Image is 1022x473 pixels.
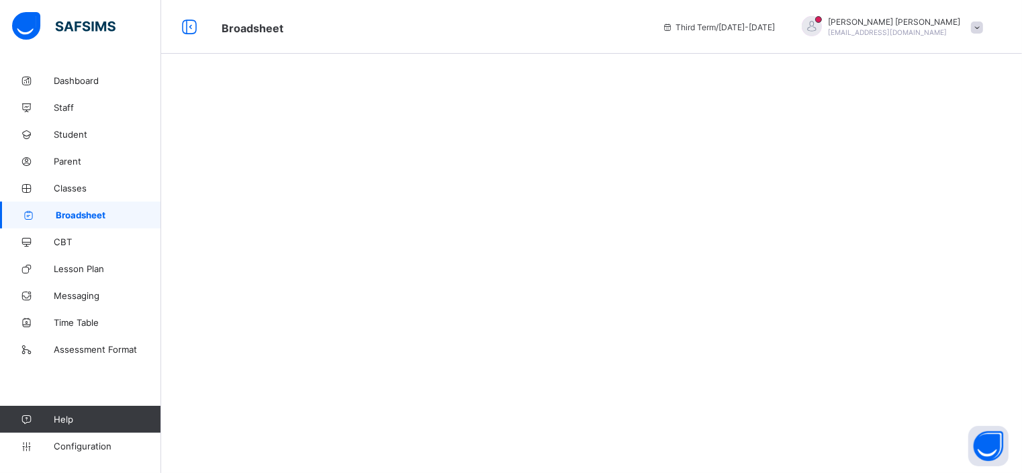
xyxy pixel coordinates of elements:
[54,129,161,140] span: Student
[968,426,1009,466] button: Open asap
[54,414,160,425] span: Help
[54,290,161,301] span: Messaging
[829,28,947,36] span: [EMAIL_ADDRESS][DOMAIN_NAME]
[54,344,161,355] span: Assessment Format
[54,441,160,451] span: Configuration
[54,75,161,86] span: Dashboard
[54,263,161,274] span: Lesson Plan
[54,183,161,193] span: Classes
[54,236,161,247] span: CBT
[54,156,161,167] span: Parent
[788,16,990,38] div: FrancisVICTOR
[54,317,161,328] span: Time Table
[662,22,775,32] span: session/term information
[56,210,161,220] span: Broadsheet
[222,21,283,35] span: Broadsheet
[54,102,161,113] span: Staff
[829,17,961,27] span: [PERSON_NAME] [PERSON_NAME]
[12,12,115,40] img: safsims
